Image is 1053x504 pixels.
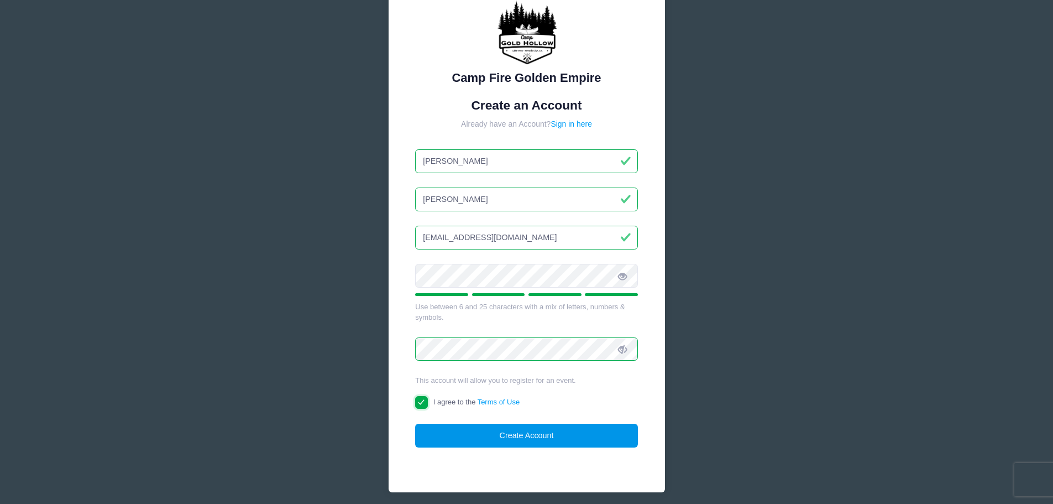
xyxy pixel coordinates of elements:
[551,119,592,128] a: Sign in here
[415,396,428,409] input: I agree to theTerms of Use
[478,398,520,406] a: Terms of Use
[433,398,520,406] span: I agree to the
[415,188,638,211] input: Last Name
[415,226,638,250] input: Email
[415,69,638,87] div: Camp Fire Golden Empire
[415,118,638,130] div: Already have an Account?
[415,375,638,386] div: This account will allow you to register for an event.
[415,424,638,448] button: Create Account
[415,98,638,113] h1: Create an Account
[415,302,638,323] div: Use between 6 and 25 characters with a mix of letters, numbers & symbols.
[415,149,638,173] input: First Name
